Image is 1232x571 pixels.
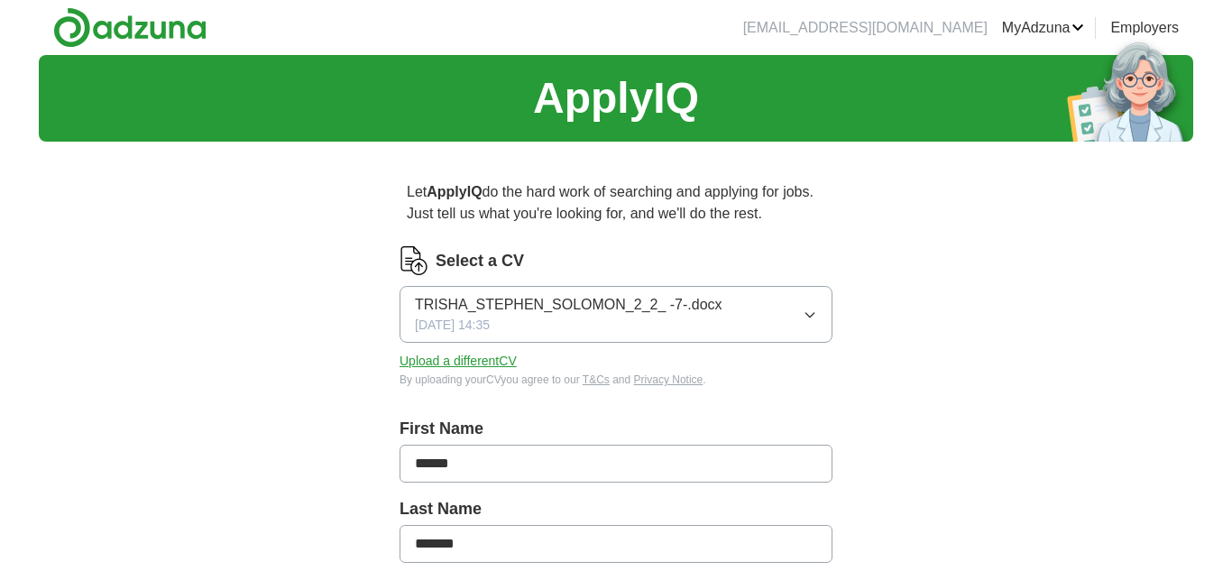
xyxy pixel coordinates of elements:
label: First Name [400,417,832,441]
p: Let do the hard work of searching and applying for jobs. Just tell us what you're looking for, an... [400,174,832,232]
img: Adzuna logo [53,7,207,48]
a: Privacy Notice [634,373,703,386]
label: Select a CV [436,249,524,273]
a: MyAdzuna [1002,17,1085,39]
label: Last Name [400,497,832,521]
h1: ApplyIQ [533,66,699,131]
button: Upload a differentCV [400,352,517,371]
span: TRISHA_STEPHEN_SOLOMON_2_2_ -7-.docx [415,294,722,316]
a: Employers [1110,17,1179,39]
li: [EMAIL_ADDRESS][DOMAIN_NAME] [743,17,988,39]
a: T&Cs [583,373,610,386]
span: [DATE] 14:35 [415,316,490,335]
img: CV Icon [400,246,428,275]
strong: ApplyIQ [427,184,482,199]
button: TRISHA_STEPHEN_SOLOMON_2_2_ -7-.docx[DATE] 14:35 [400,286,832,343]
div: By uploading your CV you agree to our and . [400,372,832,388]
